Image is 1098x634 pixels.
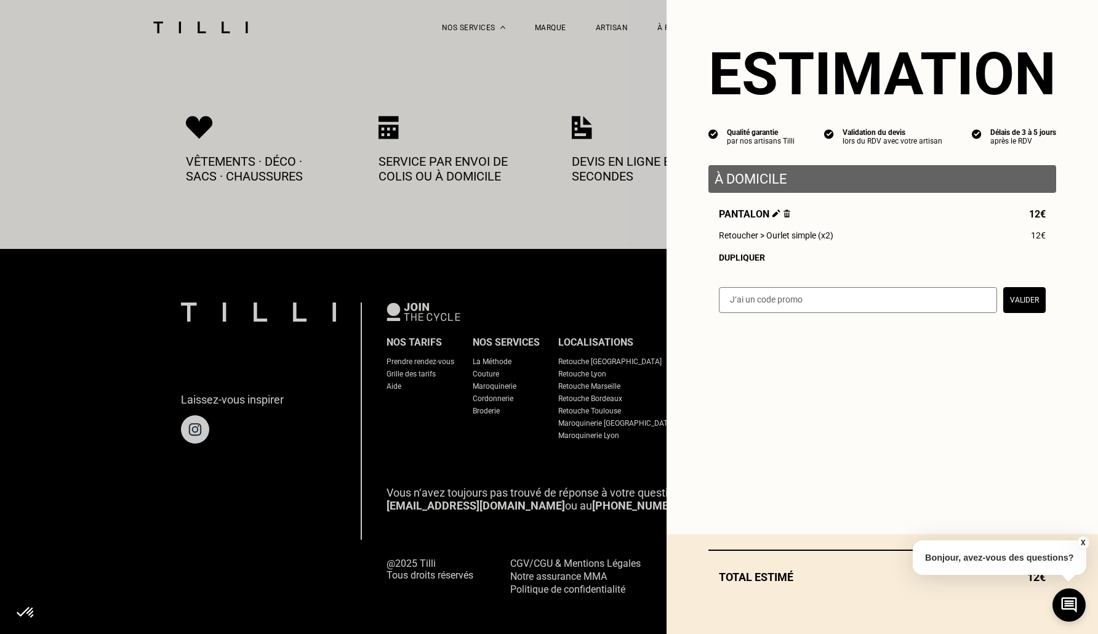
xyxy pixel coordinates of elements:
[1031,230,1046,240] span: 12€
[1076,536,1089,550] button: X
[719,208,790,220] span: Pantalon
[772,209,780,217] img: Éditer
[719,287,997,313] input: J‘ai un code promo
[913,540,1086,575] p: Bonjour, avez-vous des questions?
[1003,287,1046,313] button: Valider
[719,253,1046,262] div: Dupliquer
[990,137,1056,145] div: après le RDV
[1029,208,1046,220] span: 12€
[843,128,942,137] div: Validation du devis
[990,128,1056,137] div: Délais de 3 à 5 jours
[727,128,795,137] div: Qualité garantie
[719,230,833,240] span: Retoucher > Ourlet simple (x2)
[708,128,718,139] img: icon list info
[727,137,795,145] div: par nos artisans Tilli
[708,571,1056,583] div: Total estimé
[708,39,1056,108] section: Estimation
[783,209,790,217] img: Supprimer
[972,128,982,139] img: icon list info
[843,137,942,145] div: lors du RDV avec votre artisan
[715,171,1050,187] p: À domicile
[824,128,834,139] img: icon list info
